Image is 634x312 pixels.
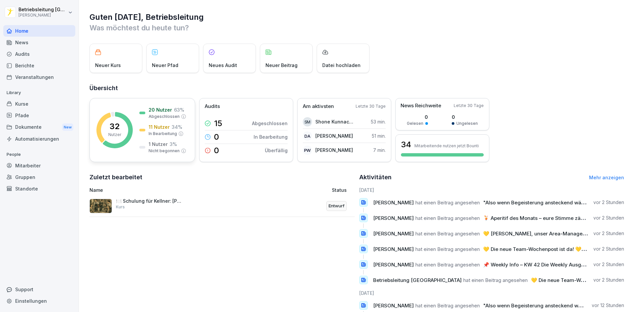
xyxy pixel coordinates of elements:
p: Audits [205,103,220,110]
p: [PERSON_NAME] [18,13,67,17]
p: 3 % [170,141,177,148]
p: Am aktivsten [303,103,334,110]
span: [PERSON_NAME] [373,302,414,309]
p: In Bearbeitung [149,131,177,137]
p: Library [3,87,75,98]
p: 53 min. [371,118,386,125]
p: Neuer Kurs [95,62,121,69]
p: [PERSON_NAME] [315,147,353,154]
p: Shone Kunnackal Mathew [315,118,353,125]
h1: Guten [DATE], Betriebsleitung [89,12,624,22]
a: 🍽️ Schulung für Kellner: [PERSON_NAME]KursEntwurf [89,195,355,217]
p: Gelesen [407,121,423,126]
span: hat einen Beitrag angesehen [415,199,480,206]
p: vor 2 Stunden [593,277,624,283]
p: 15 [214,120,222,127]
p: 51 min. [372,132,386,139]
p: Status [332,187,347,193]
p: Neues Audit [209,62,237,69]
a: Berichte [3,60,75,71]
div: PW [303,146,312,155]
p: Abgeschlossen [252,120,288,127]
h2: Zuletzt bearbeitet [89,173,355,182]
p: News Reichweite [401,102,441,110]
span: hat einen Beitrag angesehen [415,302,480,309]
h6: [DATE] [359,187,624,193]
div: Kurse [3,98,75,110]
p: Neuer Pfad [152,62,178,69]
div: News [3,37,75,48]
p: 34 % [172,123,182,130]
img: c6pxyn0tmrqwj4a1jbcqb86l.png [89,199,112,213]
p: 0 [214,133,219,141]
a: Standorte [3,183,75,194]
h2: Übersicht [89,84,624,93]
div: Dokumente [3,121,75,133]
div: Veranstaltungen [3,71,75,83]
div: New [62,123,73,131]
h3: 34 [401,139,411,150]
p: vor 2 Stunden [593,199,624,206]
h6: [DATE] [359,290,624,296]
span: hat einen Beitrag angesehen [415,230,480,237]
p: Mitarbeitende nutzen jetzt Bounti [414,143,479,148]
p: 0 [214,147,219,155]
p: 11 Nutzer [149,123,170,130]
span: hat einen Beitrag angesehen [415,215,480,221]
a: Mehr anzeigen [589,175,624,180]
p: People [3,149,75,160]
h2: Aktivitäten [359,173,392,182]
p: Name [89,187,256,193]
div: Support [3,284,75,295]
p: 32 [110,122,120,130]
p: Betriebsleitung [GEOGRAPHIC_DATA] [18,7,67,13]
p: Letzte 30 Tage [454,103,484,109]
p: Neuer Beitrag [265,62,298,69]
p: [PERSON_NAME] [315,132,353,139]
span: [PERSON_NAME] [373,230,414,237]
div: DA [303,131,312,141]
span: [PERSON_NAME] [373,246,414,252]
p: 63 % [174,106,184,113]
p: 0 [452,114,478,121]
span: hat einen Beitrag angesehen [415,246,480,252]
p: Nutzer [108,132,121,138]
p: Letzte 30 Tage [356,103,386,109]
div: Einstellungen [3,295,75,307]
a: Audits [3,48,75,60]
a: Pfade [3,110,75,121]
span: [PERSON_NAME] [373,199,414,206]
p: Datei hochladen [322,62,361,69]
p: vor 2 Stunden [593,230,624,237]
p: vor 2 Stunden [593,261,624,268]
p: 0 [407,114,428,121]
p: Was möchtest du heute tun? [89,22,624,33]
p: vor 2 Stunden [593,215,624,221]
p: vor 12 Stunden [592,302,624,309]
p: Kurs [116,204,125,210]
p: Ungelesen [456,121,478,126]
span: [PERSON_NAME] [373,215,414,221]
p: 20 Nutzer [149,106,172,113]
div: SM [303,117,312,126]
p: Abgeschlossen [149,114,180,120]
a: Home [3,25,75,37]
p: Entwurf [329,203,344,209]
p: 7 min. [373,147,386,154]
p: In Bearbeitung [254,133,288,140]
span: Betriebsleitung [GEOGRAPHIC_DATA] [373,277,462,283]
p: vor 2 Stunden [593,246,624,252]
p: Überfällig [265,147,288,154]
a: Mitarbeiter [3,160,75,171]
p: 🍽️ Schulung für Kellner: [PERSON_NAME] [116,198,182,204]
a: Automatisierungen [3,133,75,145]
a: Gruppen [3,171,75,183]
